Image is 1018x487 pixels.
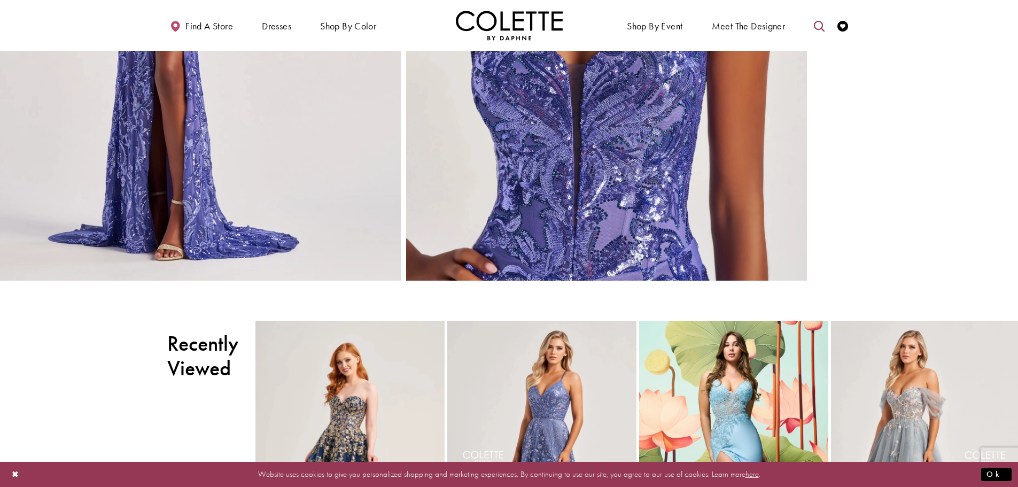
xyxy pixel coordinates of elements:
[167,11,236,40] a: Find a store
[709,11,788,40] a: Meet the designer
[627,21,682,32] span: Shop By Event
[317,11,379,40] span: Shop by color
[811,11,827,40] a: Toggle search
[6,465,25,484] button: Close Dialog
[185,21,233,32] span: Find a store
[259,11,294,40] span: Dresses
[320,21,376,32] span: Shop by color
[745,469,759,480] a: here
[456,11,563,40] img: Colette by Daphne
[456,11,563,40] a: Visit Home Page
[835,11,851,40] a: Check Wishlist
[712,21,786,32] span: Meet the designer
[77,467,941,482] p: Website uses cookies to give you personalized shopping and marketing experiences. By continuing t...
[981,468,1012,481] button: Submit Dialog
[624,11,685,40] span: Shop By Event
[262,21,291,32] span: Dresses
[167,331,239,381] h2: Recently Viewed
